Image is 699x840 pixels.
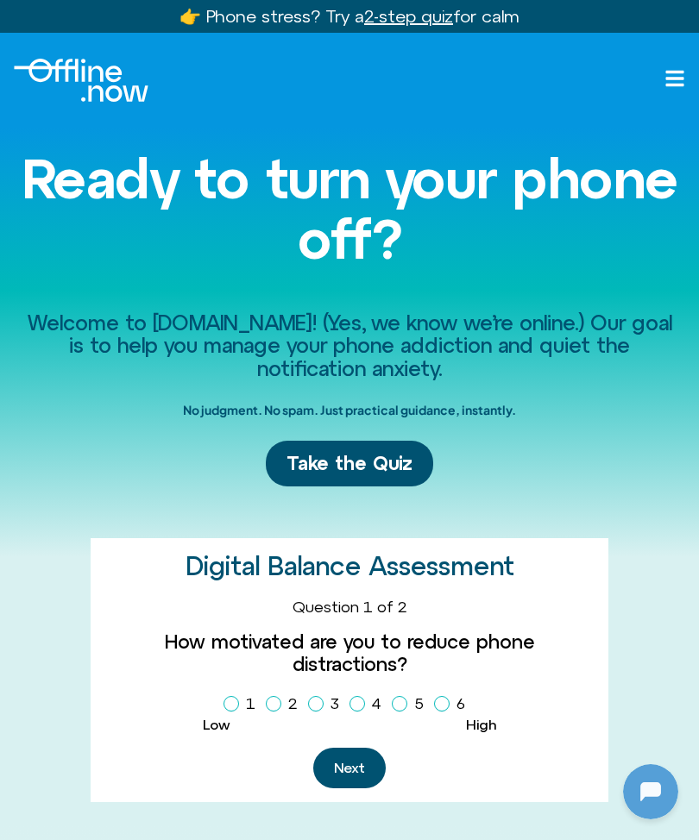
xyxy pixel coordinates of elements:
label: 1 [224,689,262,718]
a: 👉 Phone stress? Try a2-step quizfor calm [179,6,520,26]
span: Take the Quiz [287,451,412,476]
u: 2-step quiz [364,6,453,26]
label: 5 [392,689,431,718]
h2: Welcome to [DOMAIN_NAME]! (Yes, we know we’re online.) Our goal is to help you manage your phone ... [21,311,678,379]
label: How motivated are you to reduce phone distractions? [104,630,595,676]
label: 6 [434,689,472,718]
h2: Digital Balance Assessment [186,552,514,580]
div: Question 1 of 2 [104,598,595,617]
a: Take the Quiz [266,441,433,486]
a: Open menu [664,68,685,89]
span: High [466,717,496,732]
button: Next [313,748,386,788]
h1: Ready to turn your phone off? [21,148,678,270]
label: 4 [349,689,388,718]
label: 3 [308,689,346,718]
label: 2 [266,689,305,718]
h2: No judgment. No spam. Just practical guidance, instantly. [183,397,516,423]
div: Logo [14,59,148,102]
span: Low [203,717,230,732]
img: offline.now [14,59,148,102]
form: Homepage Sign Up [104,598,595,788]
iframe: Botpress [623,764,678,819]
